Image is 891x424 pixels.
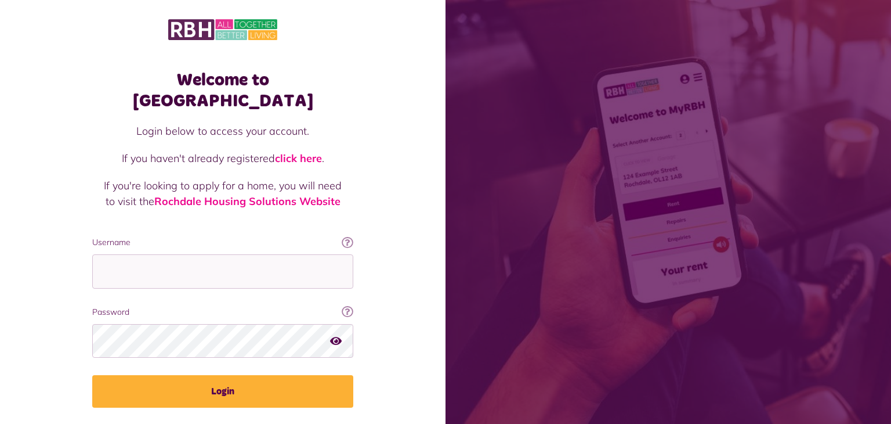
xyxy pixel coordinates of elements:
a: Rochdale Housing Solutions Website [154,195,341,208]
label: Username [92,236,353,249]
h1: Welcome to [GEOGRAPHIC_DATA] [92,70,353,112]
label: Password [92,306,353,318]
p: Login below to access your account. [104,123,342,139]
p: If you're looking to apply for a home, you will need to visit the [104,178,342,209]
img: MyRBH [168,17,277,42]
a: click here [275,152,322,165]
button: Login [92,375,353,408]
p: If you haven't already registered . [104,150,342,166]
